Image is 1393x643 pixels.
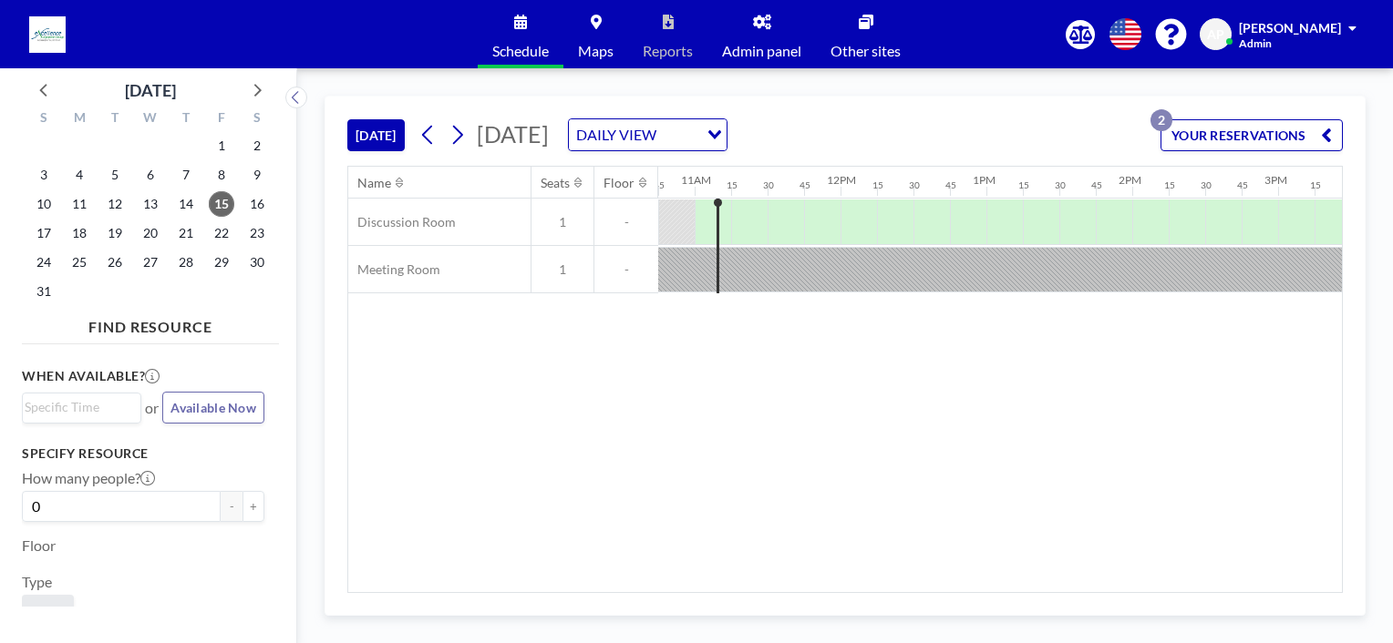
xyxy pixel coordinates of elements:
span: Admin [1239,36,1272,50]
span: Saturday, August 30, 2025 [244,250,270,275]
div: Search for option [569,119,727,150]
div: 1PM [973,173,996,187]
span: Friday, August 22, 2025 [209,220,234,246]
span: Admin panel [722,44,801,58]
div: S [26,107,62,131]
button: + [242,491,264,522]
div: 15 [872,179,883,191]
div: M [62,107,98,131]
span: Available Now [170,400,256,415]
span: - [594,261,658,278]
div: 15 [727,179,738,191]
span: Schedule [492,44,549,58]
span: Other sites [831,44,901,58]
span: Tuesday, August 5, 2025 [102,162,128,188]
div: 45 [800,179,810,191]
div: 12PM [827,173,856,187]
span: Friday, August 15, 2025 [209,191,234,217]
div: 15 [1164,179,1175,191]
div: Seats [541,175,570,191]
div: T [98,107,133,131]
span: Friday, August 1, 2025 [209,133,234,158]
span: Tuesday, August 19, 2025 [102,220,128,246]
span: Wednesday, August 27, 2025 [138,250,163,275]
div: 45 [654,179,665,191]
span: Room [29,602,67,620]
div: 3PM [1264,173,1287,187]
h4: FIND RESOURCE [22,311,279,336]
span: Monday, August 4, 2025 [67,162,92,188]
div: S [239,107,274,131]
span: Sunday, August 31, 2025 [31,279,57,304]
div: 45 [945,179,956,191]
img: organization-logo [29,16,66,53]
span: Tuesday, August 12, 2025 [102,191,128,217]
span: Monday, August 18, 2025 [67,220,92,246]
span: Thursday, August 21, 2025 [173,220,199,246]
div: 30 [1055,179,1066,191]
span: Sunday, August 3, 2025 [31,162,57,188]
span: Thursday, August 14, 2025 [173,191,199,217]
span: or [145,399,159,417]
div: 15 [1018,179,1029,191]
div: 15 [1310,179,1321,191]
p: 2 [1151,109,1172,131]
div: W [133,107,169,131]
span: - [594,214,658,230]
div: 30 [763,179,774,191]
button: [DATE] [347,119,405,151]
span: AP [1207,26,1224,43]
label: Floor [22,536,56,555]
span: [PERSON_NAME] [1239,20,1341,36]
span: Maps [578,44,614,58]
button: - [221,491,242,522]
span: Friday, August 8, 2025 [209,162,234,188]
div: Search for option [23,393,140,421]
span: Discussion Room [348,214,456,230]
div: 2PM [1119,173,1141,187]
label: How many people? [22,469,155,487]
span: Tuesday, August 26, 2025 [102,250,128,275]
span: Monday, August 25, 2025 [67,250,92,275]
div: Floor [604,175,635,191]
span: Thursday, August 28, 2025 [173,250,199,275]
div: 30 [909,179,920,191]
div: 30 [1201,179,1212,191]
div: F [203,107,239,131]
span: Thursday, August 7, 2025 [173,162,199,188]
span: Meeting Room [348,261,440,278]
div: T [168,107,203,131]
div: Name [357,175,391,191]
span: Sunday, August 17, 2025 [31,220,57,246]
span: Reports [643,44,693,58]
div: 45 [1091,179,1102,191]
span: DAILY VIEW [573,123,660,147]
span: Saturday, August 23, 2025 [244,220,270,246]
div: [DATE] [125,77,176,103]
label: Type [22,573,52,591]
span: Sunday, August 10, 2025 [31,191,57,217]
button: Available Now [162,392,264,424]
span: 1 [531,261,593,278]
span: 1 [531,214,593,230]
input: Search for option [662,123,696,147]
span: [DATE] [477,120,549,148]
span: Sunday, August 24, 2025 [31,250,57,275]
span: Wednesday, August 20, 2025 [138,220,163,246]
div: 11AM [681,173,711,187]
span: Wednesday, August 6, 2025 [138,162,163,188]
span: Friday, August 29, 2025 [209,250,234,275]
span: Monday, August 11, 2025 [67,191,92,217]
span: Wednesday, August 13, 2025 [138,191,163,217]
input: Search for option [25,397,130,417]
h3: Specify resource [22,445,264,462]
span: Saturday, August 16, 2025 [244,191,270,217]
div: 45 [1237,179,1248,191]
span: Saturday, August 2, 2025 [244,133,270,158]
button: YOUR RESERVATIONS2 [1161,119,1343,151]
span: Saturday, August 9, 2025 [244,162,270,188]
